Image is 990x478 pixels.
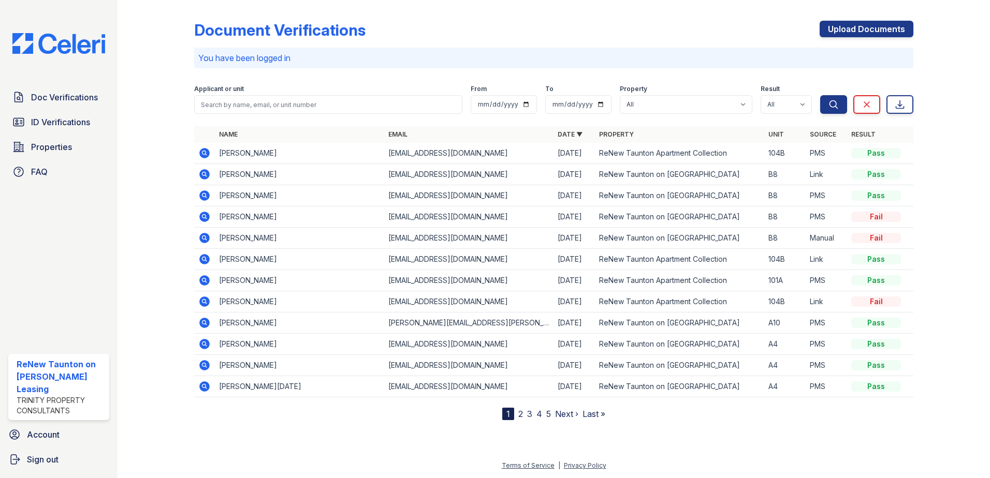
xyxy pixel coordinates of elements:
[768,130,784,138] a: Unit
[764,164,806,185] td: B8
[558,130,583,138] a: Date ▼
[810,130,836,138] a: Source
[384,376,554,397] td: [EMAIL_ADDRESS][DOMAIN_NAME]
[554,185,595,206] td: [DATE]
[555,409,578,419] a: Next ›
[215,185,384,206] td: [PERSON_NAME]
[215,270,384,291] td: [PERSON_NAME]
[198,52,909,64] p: You have been logged in
[554,228,595,249] td: [DATE]
[764,376,806,397] td: A4
[384,270,554,291] td: [EMAIL_ADDRESS][DOMAIN_NAME]
[8,112,109,132] a: ID Verifications
[806,355,847,376] td: PMS
[851,339,901,349] div: Pass
[595,143,764,164] td: ReNew Taunton Apartment Collection
[595,228,764,249] td: ReNew Taunton on [GEOGRAPHIC_DATA]
[471,85,487,93] label: From
[554,291,595,312] td: [DATE]
[806,143,847,164] td: PMS
[4,449,113,470] a: Sign out
[554,164,595,185] td: [DATE]
[527,409,532,419] a: 3
[620,85,647,93] label: Property
[554,206,595,228] td: [DATE]
[595,312,764,334] td: ReNew Taunton on [GEOGRAPHIC_DATA]
[554,143,595,164] td: [DATE]
[31,91,98,103] span: Doc Verifications
[806,164,847,185] td: Link
[554,270,595,291] td: [DATE]
[27,453,59,466] span: Sign out
[851,130,876,138] a: Result
[764,312,806,334] td: A10
[595,376,764,397] td: ReNew Taunton on [GEOGRAPHIC_DATA]
[215,291,384,312] td: [PERSON_NAME]
[388,130,407,138] a: Email
[215,355,384,376] td: [PERSON_NAME]
[806,334,847,355] td: PMS
[219,130,238,138] a: Name
[215,376,384,397] td: [PERSON_NAME][DATE]
[851,318,901,328] div: Pass
[764,249,806,270] td: 104B
[215,164,384,185] td: [PERSON_NAME]
[384,291,554,312] td: [EMAIL_ADDRESS][DOMAIN_NAME]
[384,185,554,206] td: [EMAIL_ADDRESS][DOMAIN_NAME]
[806,376,847,397] td: PMS
[8,161,109,182] a: FAQ
[8,87,109,108] a: Doc Verifications
[502,408,514,420] div: 1
[806,206,847,228] td: PMS
[4,424,113,445] a: Account
[554,334,595,355] td: [DATE]
[599,130,634,138] a: Property
[595,206,764,228] td: ReNew Taunton on [GEOGRAPHIC_DATA]
[194,85,244,93] label: Applicant or unit
[764,270,806,291] td: 101A
[27,428,60,441] span: Account
[536,409,542,419] a: 4
[764,355,806,376] td: A4
[764,228,806,249] td: B8
[17,358,105,395] div: ReNew Taunton on [PERSON_NAME] Leasing
[595,164,764,185] td: ReNew Taunton on [GEOGRAPHIC_DATA]
[851,254,901,264] div: Pass
[595,249,764,270] td: ReNew Taunton Apartment Collection
[384,312,554,334] td: [PERSON_NAME][EMAIL_ADDRESS][PERSON_NAME][DOMAIN_NAME]
[502,461,555,469] a: Terms of Service
[558,461,560,469] div: |
[545,85,554,93] label: To
[384,334,554,355] td: [EMAIL_ADDRESS][DOMAIN_NAME]
[17,395,105,416] div: Trinity Property Consultants
[31,116,90,128] span: ID Verifications
[806,185,847,206] td: PMS
[384,355,554,376] td: [EMAIL_ADDRESS][DOMAIN_NAME]
[384,164,554,185] td: [EMAIL_ADDRESS][DOMAIN_NAME]
[851,381,901,392] div: Pass
[31,141,72,153] span: Properties
[554,376,595,397] td: [DATE]
[851,148,901,158] div: Pass
[546,409,551,419] a: 5
[215,249,384,270] td: [PERSON_NAME]
[806,270,847,291] td: PMS
[764,291,806,312] td: 104B
[851,212,901,222] div: Fail
[564,461,606,469] a: Privacy Policy
[384,143,554,164] td: [EMAIL_ADDRESS][DOMAIN_NAME]
[806,312,847,334] td: PMS
[554,249,595,270] td: [DATE]
[595,185,764,206] td: ReNew Taunton on [GEOGRAPHIC_DATA]
[215,312,384,334] td: [PERSON_NAME]
[384,206,554,228] td: [EMAIL_ADDRESS][DOMAIN_NAME]
[806,228,847,249] td: Manual
[518,409,523,419] a: 2
[554,312,595,334] td: [DATE]
[194,21,366,39] div: Document Verifications
[384,228,554,249] td: [EMAIL_ADDRESS][DOMAIN_NAME]
[215,206,384,228] td: [PERSON_NAME]
[851,233,901,243] div: Fail
[583,409,605,419] a: Last »
[806,249,847,270] td: Link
